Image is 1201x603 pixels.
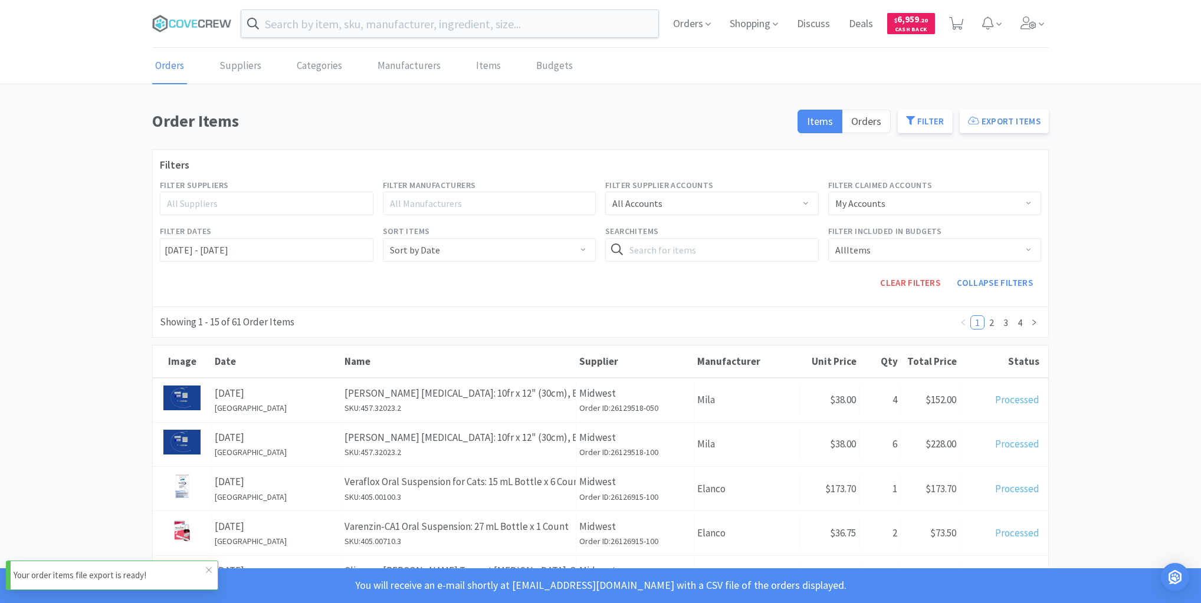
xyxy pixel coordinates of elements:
[807,114,833,128] span: Items
[215,490,338,503] h6: [GEOGRAPHIC_DATA]
[1013,316,1026,329] a: 4
[167,197,356,209] div: All Suppliers
[694,385,800,415] div: Mila
[985,315,999,329] li: 2
[170,474,195,499] img: cdf6f236920f497f80e09a3363b2eebc_634929.jpeg
[294,48,345,84] a: Categories
[160,314,294,330] div: Showing 1 - 15 of 61 Order Items
[859,385,901,415] div: 4
[344,355,573,368] div: Name
[344,446,573,459] h6: SKU: 457.32023.2
[887,8,935,39] a: $6,959.20Cash Back
[344,401,573,414] h6: SKU: 457.32023.2
[1161,563,1189,591] div: Open Intercom Messenger
[390,197,579,209] div: All Manufacturers
[830,526,856,539] span: $36.75
[215,430,338,446] p: [DATE]
[1013,315,1027,329] li: 4
[926,482,956,495] span: $173.70
[894,17,897,24] span: $
[694,429,800,459] div: Mila
[215,355,339,368] div: Date
[894,27,928,34] span: Cash Back
[835,192,885,215] div: My Accounts
[894,14,928,25] span: 6,959
[605,179,714,192] label: Filter Supplier Accounts
[1027,315,1041,329] li: Next Page
[390,239,440,261] div: Sort by Date
[995,526,1039,539] span: Processed
[163,430,201,454] img: 7a3b2511acdf4005a60a2dc4a28a9d7f_273171.jpeg
[579,355,691,368] div: Supplier
[970,315,985,329] li: 1
[579,519,691,535] p: Midwest
[825,482,856,495] span: $173.70
[926,393,956,406] span: $152.00
[216,48,264,84] a: Suppliers
[859,429,901,459] div: 6
[344,430,573,446] p: [PERSON_NAME] [MEDICAL_DATA]: 10fr x 12" (30cm), Each
[919,17,928,24] span: . 20
[694,518,800,548] div: Elanco
[605,238,819,262] input: Search for items
[344,474,573,490] p: Veraflox Oral Suspension for Cats: 15 mL Bottle x 6 Count
[926,437,956,450] span: $228.00
[830,393,856,406] span: $38.00
[579,490,691,503] h6: Order ID: 26126915-100
[898,110,953,133] button: Filter
[579,535,691,548] h6: Order ID: 26126915-100
[995,437,1039,450] span: Processed
[383,225,430,238] label: Sort Items
[605,225,658,238] label: Search Items
[949,271,1041,295] button: Collapse Filters
[160,157,1041,174] h3: Filters
[170,518,195,543] img: c3dcb493c3ee47409eea6eb5094bfef9_590732.jpeg
[241,10,658,37] input: Search by item, sku, manufacturer, ingredient, size...
[14,568,206,582] p: Your order items file export is ready!
[215,446,338,459] h6: [GEOGRAPHIC_DATA]
[999,315,1013,329] li: 3
[160,225,212,238] label: Filter Dates
[1031,319,1038,326] i: icon: right
[215,401,338,414] h6: [GEOGRAPHIC_DATA]
[859,474,901,504] div: 1
[830,437,856,450] span: $38.00
[344,535,573,548] h6: SKU: 405.00710.3
[904,355,957,368] div: Total Price
[163,385,201,410] img: 7a3b2511acdf4005a60a2dc4a28a9d7f_273171.jpeg
[156,355,209,368] div: Image
[995,482,1039,495] span: Processed
[956,315,970,329] li: Previous Page
[971,316,984,329] a: 1
[473,48,504,84] a: Items
[215,519,338,535] p: [DATE]
[844,19,878,29] a: Deals
[215,474,338,490] p: [DATE]
[579,430,691,446] p: Midwest
[828,179,933,192] label: Filter Claimed Accounts
[152,108,790,134] h1: Order Items
[963,355,1039,368] div: Status
[215,385,338,401] p: [DATE]
[930,526,956,539] span: $73.50
[375,48,444,84] a: Manufacturers
[160,179,228,192] label: Filter Suppliers
[344,385,573,401] p: [PERSON_NAME] [MEDICAL_DATA]: 10fr x 12" (30cm), Each
[533,48,576,84] a: Budgets
[835,239,871,261] div: All Items
[960,319,967,326] i: icon: left
[985,316,998,329] a: 2
[851,114,881,128] span: Orders
[579,385,691,401] p: Midwest
[828,225,942,238] label: Filter Included in Budgets
[792,19,835,29] a: Discuss
[803,355,857,368] div: Unit Price
[999,316,1012,329] a: 3
[344,490,573,503] h6: SKU: 405.00100.3
[215,535,338,548] h6: [GEOGRAPHIC_DATA]
[612,192,662,215] div: All Accounts
[859,518,901,548] div: 2
[694,474,800,504] div: Elanco
[579,446,691,459] h6: Order ID: 26129518-100
[579,401,691,414] h6: Order ID: 26129518-050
